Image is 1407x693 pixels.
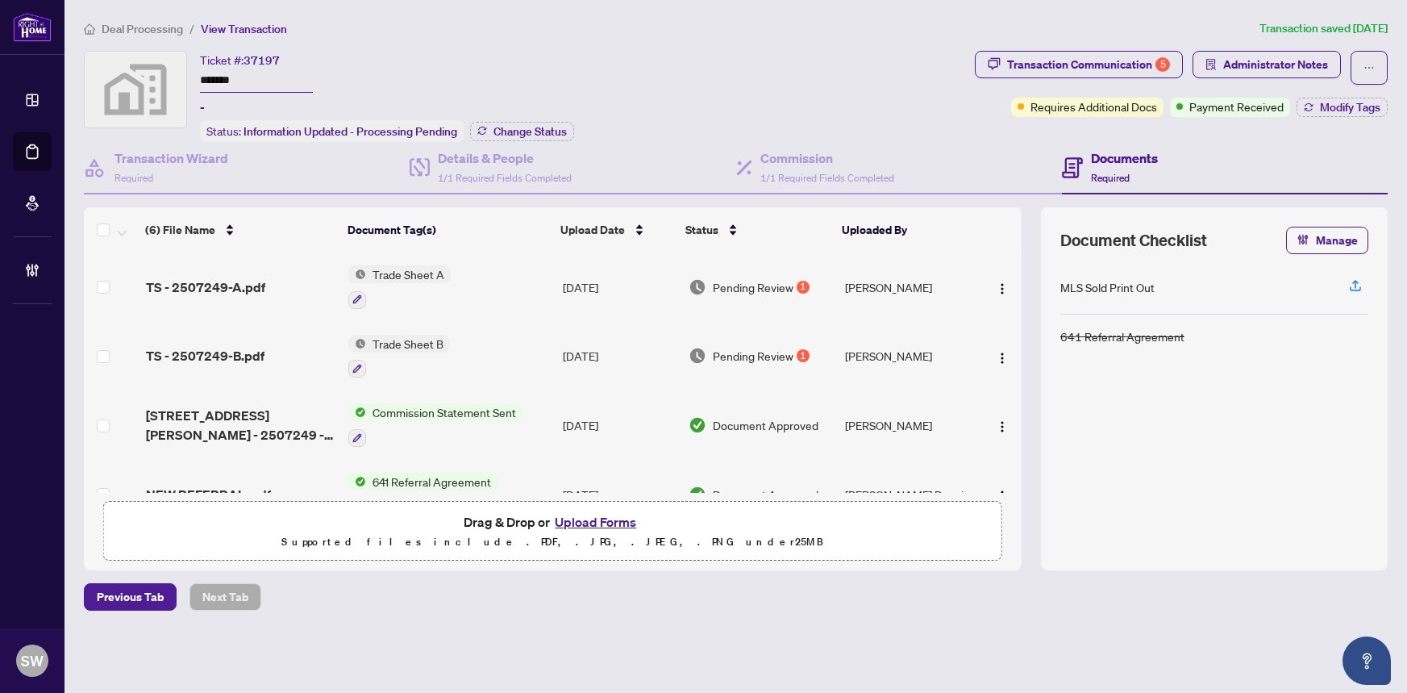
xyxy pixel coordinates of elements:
span: Drag & Drop orUpload FormsSupported files include .PDF, .JPG, .JPEG, .PNG under25MB [104,502,1001,561]
h4: Documents [1091,148,1158,168]
img: Status Icon [348,265,366,283]
img: Status Icon [348,403,366,421]
td: [PERSON_NAME] [839,322,977,391]
img: Logo [996,282,1009,295]
button: Previous Tab [84,583,177,611]
button: Logo [989,482,1015,507]
span: NEW REFERRAL .pdf [146,485,271,504]
span: 1/1 Required Fields Completed [438,172,572,184]
span: Previous Tab [97,584,164,610]
span: View Transaction [201,22,287,36]
button: Modify Tags [1297,98,1388,117]
button: Status IconTrade Sheet A [348,265,451,309]
span: Trade Sheet A [366,265,451,283]
span: TS - 2507249-A.pdf [146,278,265,297]
span: Status [685,221,718,239]
span: Manage [1316,228,1358,253]
span: Change Status [493,126,567,137]
div: Ticket #: [200,51,280,69]
div: 5 [1155,57,1170,72]
span: Pending Review [713,347,793,365]
td: [DATE] [556,460,682,529]
img: svg%3e [85,52,186,127]
td: [DATE] [556,390,682,460]
span: (6) File Name [145,221,215,239]
span: Document Approved [713,486,818,503]
div: Transaction Communication [1007,52,1170,77]
div: 1 [797,349,810,362]
span: Drag & Drop or [464,511,641,532]
span: Commission Statement Sent [366,403,522,421]
button: Next Tab [189,583,261,611]
span: Required [114,172,153,184]
div: Status: [200,120,464,142]
th: Status [679,207,835,253]
img: Document Status [689,486,706,503]
div: 641 Referral Agreement [1060,328,1184,345]
span: Requires Additional Docs [1030,98,1157,115]
button: Administrator Notes [1193,51,1341,78]
div: 1 [797,281,810,294]
button: Transaction Communication5 [975,51,1183,78]
span: 641 Referral Agreement [366,473,497,491]
th: Upload Date [554,207,679,253]
td: [DATE] [556,322,682,391]
span: Information Updated - Processing Pending [244,124,457,139]
h4: Commission [760,148,894,168]
th: Uploaded By [835,207,973,253]
th: (6) File Name [139,207,341,253]
img: Status Icon [348,335,366,353]
button: Logo [989,274,1015,300]
button: Status IconCommission Statement Sent [348,403,522,447]
img: Document Status [689,278,706,296]
span: solution [1205,59,1217,70]
span: 1/1 Required Fields Completed [760,172,894,184]
img: Logo [996,352,1009,365]
span: SW [21,649,44,672]
td: [PERSON_NAME] Bequin [839,460,977,529]
span: Deal Processing [102,22,183,36]
td: [DATE] [556,253,682,322]
span: 37197 [244,53,280,68]
p: Supported files include .PDF, .JPG, .JPEG, .PNG under 25 MB [114,532,992,552]
span: [STREET_ADDRESS][PERSON_NAME] - 2507249 - part 2.pdf [146,406,336,445]
button: Upload Forms [550,511,641,532]
td: [PERSON_NAME] [839,390,977,460]
span: Document Approved [713,416,818,434]
img: Document Status [689,347,706,365]
span: Required [1091,172,1130,184]
h4: Details & People [438,148,572,168]
span: Trade Sheet B [366,335,450,353]
article: Transaction saved [DATE] [1259,19,1388,38]
span: home [84,23,95,35]
button: Manage [1286,227,1368,254]
img: logo [13,12,52,42]
span: - [200,98,205,117]
button: Logo [989,412,1015,438]
button: Status Icon641 Referral Agreement [348,473,497,516]
div: MLS Sold Print Out [1060,278,1155,296]
span: Payment Received [1189,98,1284,115]
h4: Transaction Wizard [114,148,228,168]
span: ellipsis [1363,62,1375,73]
span: Administrator Notes [1223,52,1328,77]
span: TS - 2507249-B.pdf [146,346,264,365]
button: Change Status [470,122,574,141]
li: / [189,19,194,38]
th: Document Tag(s) [341,207,554,253]
span: Upload Date [560,221,625,239]
img: Logo [996,420,1009,433]
button: Logo [989,343,1015,369]
img: Status Icon [348,473,366,491]
span: Document Checklist [1060,229,1207,252]
button: Open asap [1342,637,1391,685]
td: [PERSON_NAME] [839,253,977,322]
img: Logo [996,490,1009,503]
span: Modify Tags [1320,102,1380,113]
img: Document Status [689,416,706,434]
span: Pending Review [713,278,793,296]
button: Status IconTrade Sheet B [348,335,450,378]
